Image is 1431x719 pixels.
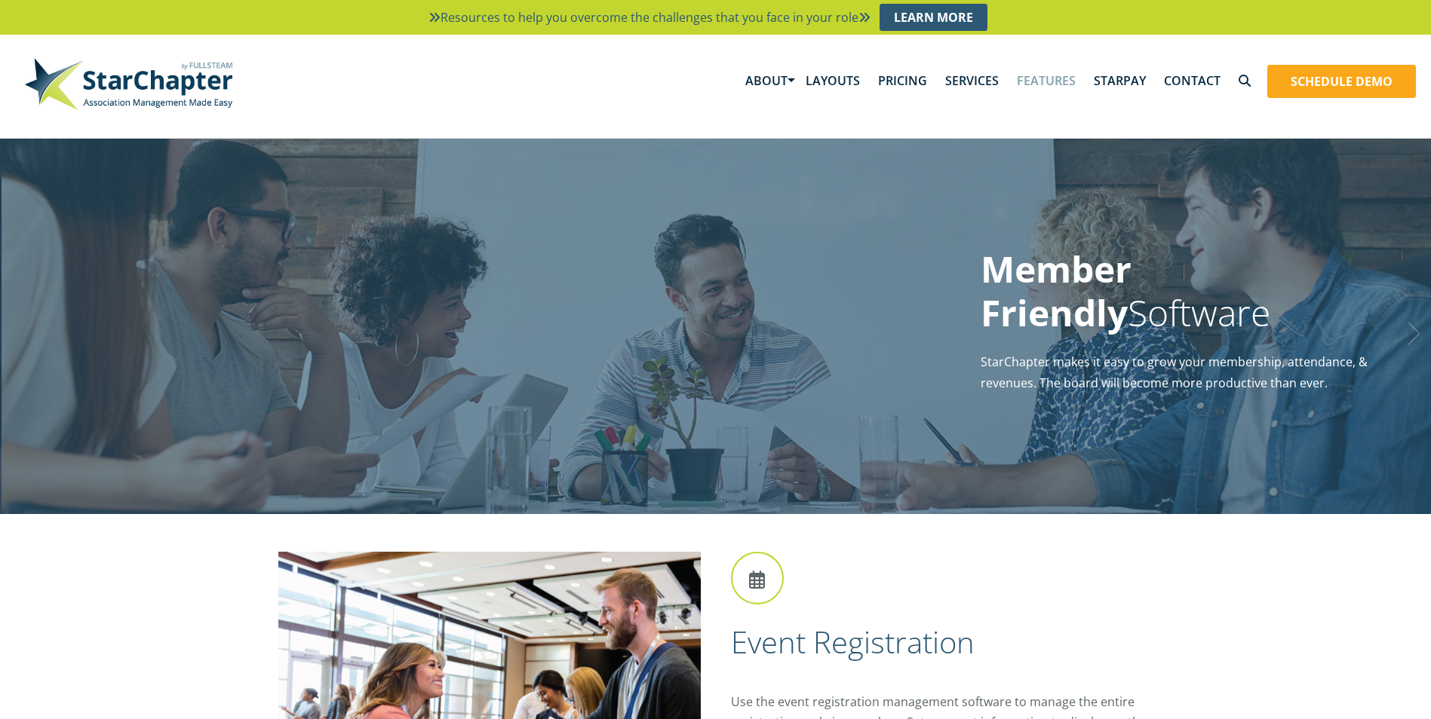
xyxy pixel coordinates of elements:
a: Schedule Demo [1268,66,1415,97]
li: Resources to help you overcome the challenges that you face in your role [421,4,995,31]
a: Next [1408,311,1431,349]
strong: Member Friendly [981,244,1132,337]
h2: Event Registration [731,623,1153,662]
a: Layouts [797,57,869,104]
p: StarChapter makes it easy to grow your membership, attendance, & revenues. The board will become ... [981,352,1397,393]
img: StarChapter-with-Tagline-Main-500.jpg [15,50,241,118]
a: About [736,57,797,104]
h1: Software [981,247,1397,334]
a: Contact [1155,57,1230,104]
a: Features [1008,57,1085,104]
a: Learn More [880,4,987,31]
a: Pricing [869,57,936,104]
a: StarPay [1085,57,1155,104]
a: Services [936,57,1008,104]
